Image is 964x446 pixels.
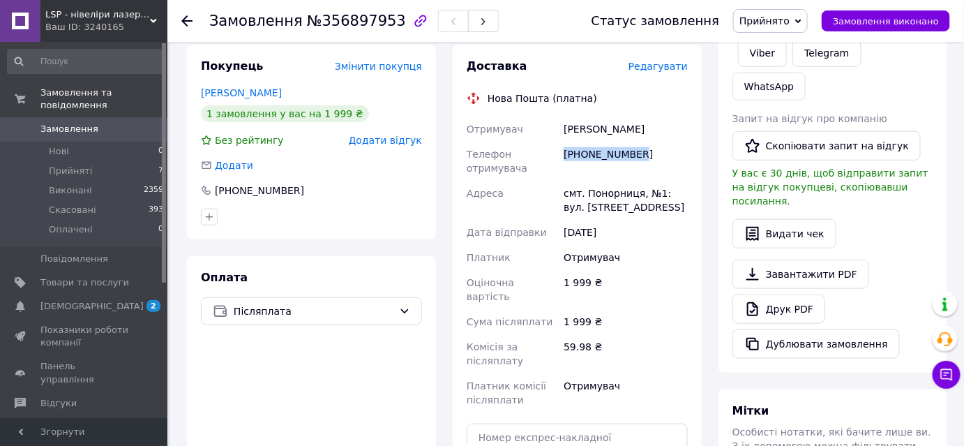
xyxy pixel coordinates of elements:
[234,304,393,319] span: Післяплата
[467,227,547,238] span: Дата відправки
[213,184,306,198] div: [PHONE_NUMBER]
[933,361,961,389] button: Чат з покупцем
[49,223,93,236] span: Оплачені
[484,91,601,105] div: Нова Пошта (платна)
[49,165,92,177] span: Прийняті
[561,220,691,245] div: [DATE]
[467,380,546,406] span: Платник комісії післяплати
[201,59,264,73] span: Покупець
[40,324,129,349] span: Показники роботи компанії
[467,149,527,174] span: Телефон отримувача
[201,271,248,284] span: Оплата
[561,245,691,270] div: Отримувач
[592,14,720,28] div: Статус замовлення
[149,204,163,216] span: 393
[40,253,108,265] span: Повідомлення
[307,13,406,29] span: №356897953
[561,270,691,309] div: 1 999 ₴
[732,260,869,289] a: Завантажити PDF
[467,124,523,135] span: Отримувач
[201,87,282,98] a: [PERSON_NAME]
[158,165,163,177] span: 7
[49,204,96,216] span: Скасовані
[146,300,160,312] span: 2
[7,49,165,74] input: Пошук
[181,14,193,28] div: Повернутися назад
[45,21,167,34] div: Ваш ID: 3240165
[40,123,98,135] span: Замовлення
[732,73,806,101] a: WhatsApp
[45,8,150,21] span: LSP - нівеліри лазерні, ротаційні, оптичні
[561,334,691,373] div: 59.98 ₴
[40,360,129,385] span: Панель управління
[335,61,422,72] span: Змінити покупця
[467,277,514,302] span: Оціночна вартість
[732,131,921,161] button: Скопіювати запит на відгук
[40,276,129,289] span: Товари та послуги
[215,135,284,146] span: Без рейтингу
[732,168,928,207] span: У вас є 30 днів, щоб відправити запит на відгук покупцеві, скопіювавши посилання.
[467,188,504,199] span: Адреса
[792,39,861,67] a: Telegram
[467,316,553,327] span: Сума післяплати
[739,15,790,27] span: Прийнято
[40,87,167,112] span: Замовлення та повідомлення
[732,329,900,359] button: Дублювати замовлення
[561,309,691,334] div: 1 999 ₴
[467,341,523,366] span: Комісія за післяплату
[561,181,691,220] div: смт. Понорниця, №1: вул. [STREET_ADDRESS]
[158,145,163,158] span: 0
[49,184,92,197] span: Виконані
[822,10,950,31] button: Замовлення виконано
[561,142,691,181] div: [PHONE_NUMBER]
[732,113,887,124] span: Запит на відгук про компанію
[732,404,769,417] span: Мітки
[209,13,303,29] span: Замовлення
[732,219,836,248] button: Видати чек
[833,16,939,27] span: Замовлення виконано
[40,300,144,313] span: [DEMOGRAPHIC_DATA]
[561,117,691,142] div: [PERSON_NAME]
[158,223,163,236] span: 0
[49,145,69,158] span: Нові
[40,397,77,410] span: Відгуки
[467,252,511,263] span: Платник
[144,184,163,197] span: 2359
[732,295,825,324] a: Друк PDF
[467,59,527,73] span: Доставка
[561,373,691,412] div: Отримувач
[738,39,787,67] a: Viber
[349,135,422,146] span: Додати відгук
[628,61,688,72] span: Редагувати
[201,105,369,122] div: 1 замовлення у вас на 1 999 ₴
[215,160,253,171] span: Додати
